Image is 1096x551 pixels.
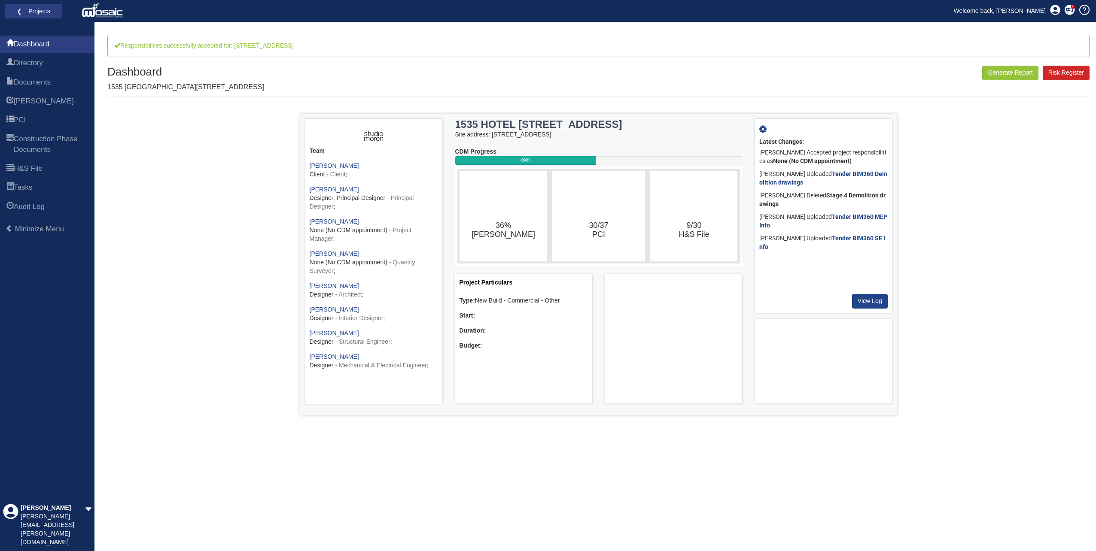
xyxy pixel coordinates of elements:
[310,362,334,369] span: Designer
[1043,66,1090,80] a: Risk Register
[14,163,43,174] span: H&S File
[759,192,886,207] b: Stage 4 Demolition drawings
[455,130,742,139] div: Site address: [STREET_ADDRESS]
[460,342,482,349] b: Budget:
[310,227,387,233] span: None (No CDM appointment)
[982,66,1038,80] button: Generate Report
[310,329,438,346] div: ;
[82,2,125,19] img: logo_white.png
[107,35,1090,57] div: Responsibilities successfully accepted for: [STREET_ADDRESS]
[460,312,475,319] b: Start:
[6,97,14,107] span: HARI
[310,315,334,321] span: Designer
[455,156,596,165] div: 49%
[679,221,709,239] text: 9/30
[759,189,888,211] div: [PERSON_NAME] Deleted
[462,173,545,259] svg: 36%​HARI
[652,173,735,259] svg: 9/30​H&S File
[759,235,885,250] a: Tender BIM360 SE Info
[310,338,334,345] span: Designer
[14,77,51,88] span: Documents
[310,171,325,178] span: Client
[759,170,887,186] a: Tender BIM360 Demolition drawings
[471,230,535,239] tspan: [PERSON_NAME]
[6,58,14,69] span: Directory
[14,202,45,212] span: Audit Log
[759,138,888,146] div: Latest Changes:
[10,6,57,17] a: ❮ Projects
[310,186,359,193] a: [PERSON_NAME]
[759,211,888,232] div: [PERSON_NAME] Uploaded
[21,504,85,512] div: [PERSON_NAME]
[335,338,390,345] span: - Structural Engineer
[310,282,359,289] a: [PERSON_NAME]
[310,185,438,211] div: ;
[759,168,888,189] div: [PERSON_NAME] Uploaded
[310,218,438,243] div: ;
[759,232,888,254] div: [PERSON_NAME] Uploaded
[14,115,26,125] span: PCI
[15,225,64,233] span: Minimize Menu
[310,250,438,275] div: ;
[460,279,513,286] a: Project Particulars
[14,58,43,68] span: Directory
[460,327,486,334] b: Duration:
[335,362,426,369] span: - Mechanical & Electrical Engineer
[589,221,608,239] text: 30/37
[852,294,888,309] a: View Log
[554,173,643,259] svg: 30/37​PCI
[6,39,14,50] span: Dashboard
[455,148,742,156] div: CDM Progress
[310,162,438,179] div: ;
[310,306,359,313] a: [PERSON_NAME]
[310,330,359,336] a: [PERSON_NAME]
[335,315,383,321] span: - Interior Designer
[759,213,887,229] a: Tender BIM360 MEP Info
[14,96,74,106] span: HARI
[348,127,399,145] img: ASH3fIiKEy5lAAAAAElFTkSuQmCC
[773,157,852,164] b: None (No CDM appointment)
[460,297,475,304] b: Type:
[605,274,742,403] div: Project Location
[310,194,386,201] span: Designer, Principal Designer
[310,250,359,257] a: [PERSON_NAME]
[679,230,709,239] tspan: H&S File
[14,134,88,155] span: Construction Phase Documents
[310,306,438,323] div: ;
[310,259,387,266] span: None (No CDM appointment)
[310,353,359,360] a: [PERSON_NAME]
[310,376,438,394] div: ;
[460,297,588,305] div: New Build - Commercial - Other
[14,182,32,193] span: Tasks
[107,66,264,78] h1: Dashboard
[335,291,362,298] span: - Architect
[14,39,49,49] span: Dashboard
[21,512,85,547] div: [PERSON_NAME][EMAIL_ADDRESS][PERSON_NAME][DOMAIN_NAME]
[310,353,438,370] div: ;
[107,82,264,92] p: 1535 [GEOGRAPHIC_DATA][STREET_ADDRESS]
[455,119,692,130] h3: 1535 HOTEL [STREET_ADDRESS]
[310,291,334,298] span: Designer
[6,183,14,193] span: Tasks
[3,504,18,547] div: Profile
[592,230,605,239] tspan: PCI
[6,202,14,212] span: Audit Log
[947,4,1052,17] a: Welcome back, [PERSON_NAME]
[6,225,13,232] span: Minimize Menu
[310,282,438,299] div: ;
[6,115,14,126] span: PCI
[310,162,359,169] a: [PERSON_NAME]
[326,171,345,178] span: - Client
[6,134,14,155] span: Construction Phase Documents
[310,147,438,155] div: Team
[310,227,411,242] span: - Project Manager
[6,78,14,88] span: Documents
[471,221,535,239] text: 36%
[759,146,888,168] div: [PERSON_NAME] Accepted project responsibilities as
[310,218,359,225] a: [PERSON_NAME]
[6,164,14,174] span: H&S File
